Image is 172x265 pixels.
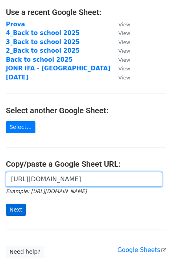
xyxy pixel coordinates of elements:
a: JONR IFA - [GEOGRAPHIC_DATA] [6,65,111,72]
a: View [111,56,130,63]
h4: Use a recent Google Sheet: [6,7,166,17]
h4: Select another Google Sheet: [6,106,166,115]
a: View [111,47,130,54]
input: Paste your Google Sheet URL here [6,172,162,187]
a: [DATE] [6,74,28,81]
div: Widget chat [133,227,172,265]
small: View [118,48,130,54]
a: View [111,29,130,37]
a: Select... [6,121,35,133]
h4: Copy/paste a Google Sheet URL: [6,159,166,169]
small: View [118,66,130,72]
small: View [118,22,130,28]
a: Back to school 2025 [6,56,73,63]
a: View [111,21,130,28]
a: 3_Back to school 2025 [6,39,80,46]
a: View [111,39,130,46]
small: Example: [URL][DOMAIN_NAME] [6,188,87,194]
a: Need help? [6,246,44,258]
small: View [118,57,130,63]
a: View [111,74,130,81]
iframe: Chat Widget [133,227,172,265]
a: View [111,65,130,72]
input: Next [6,204,26,216]
small: View [118,30,130,36]
a: 4_Back to school 2025 [6,29,80,37]
a: 2_Back to school 2025 [6,47,80,54]
a: Prova [6,21,25,28]
small: View [118,39,130,45]
a: Google Sheets [117,247,166,254]
small: View [118,75,130,81]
